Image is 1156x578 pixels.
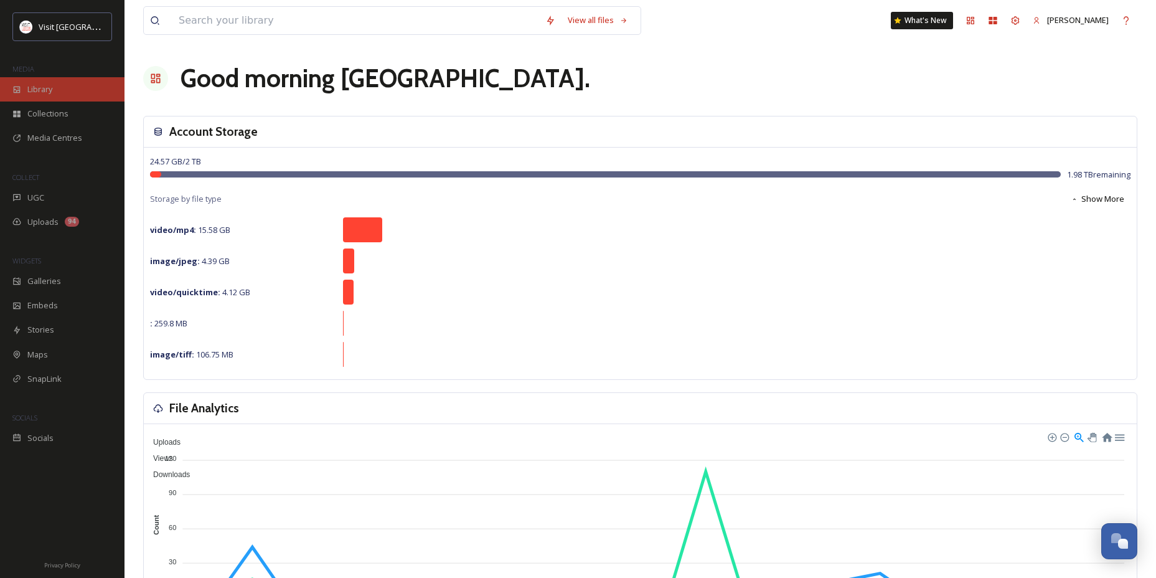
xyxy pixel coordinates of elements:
[150,255,230,267] span: 4.39 GB
[39,21,135,32] span: Visit [GEOGRAPHIC_DATA]
[150,156,201,167] span: 24.57 GB / 2 TB
[1064,187,1130,211] button: Show More
[144,454,173,463] span: Views
[891,12,953,29] a: What's New
[562,8,634,32] a: View all files
[1067,169,1130,181] span: 1.98 TB remaining
[150,287,220,298] strong: video/quicktime :
[150,318,187,329] span: 259.8 MB
[144,438,181,447] span: Uploads
[12,64,34,73] span: MEDIA
[65,217,79,227] div: 94
[27,216,59,228] span: Uploads
[12,173,39,182] span: COLLECT
[1027,8,1115,32] a: [PERSON_NAME]
[150,193,222,205] span: Storage by file type
[169,399,239,417] h3: File Analytics
[27,432,54,444] span: Socials
[27,324,54,336] span: Stories
[1047,432,1056,441] div: Zoom In
[27,275,61,287] span: Galleries
[27,349,48,361] span: Maps
[1101,431,1112,442] div: Reset Zoom
[150,349,233,360] span: 106.75 MB
[169,558,176,566] tspan: 30
[27,83,52,95] span: Library
[144,470,190,479] span: Downloads
[169,523,176,531] tspan: 60
[1047,14,1109,26] span: [PERSON_NAME]
[27,132,82,144] span: Media Centres
[1101,523,1137,559] button: Open Chat
[172,7,539,34] input: Search your library
[44,561,80,569] span: Privacy Policy
[150,318,153,329] strong: :
[153,515,160,535] text: Count
[150,255,200,267] strong: image/jpeg :
[1060,432,1068,441] div: Zoom Out
[27,300,58,311] span: Embeds
[1114,431,1124,442] div: Menu
[150,224,230,235] span: 15.58 GB
[27,108,68,120] span: Collections
[12,256,41,265] span: WIDGETS
[150,287,250,298] span: 4.12 GB
[1073,431,1084,442] div: Selection Zoom
[12,413,37,422] span: SOCIALS
[20,21,32,33] img: download%20(3).png
[27,192,44,204] span: UGC
[181,60,590,97] h1: Good morning [GEOGRAPHIC_DATA] .
[169,123,258,141] h3: Account Storage
[150,349,194,360] strong: image/tiff :
[150,224,196,235] strong: video/mp4 :
[169,489,176,496] tspan: 90
[44,557,80,572] a: Privacy Policy
[165,455,176,462] tspan: 120
[27,373,62,385] span: SnapLink
[1088,433,1095,440] div: Panning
